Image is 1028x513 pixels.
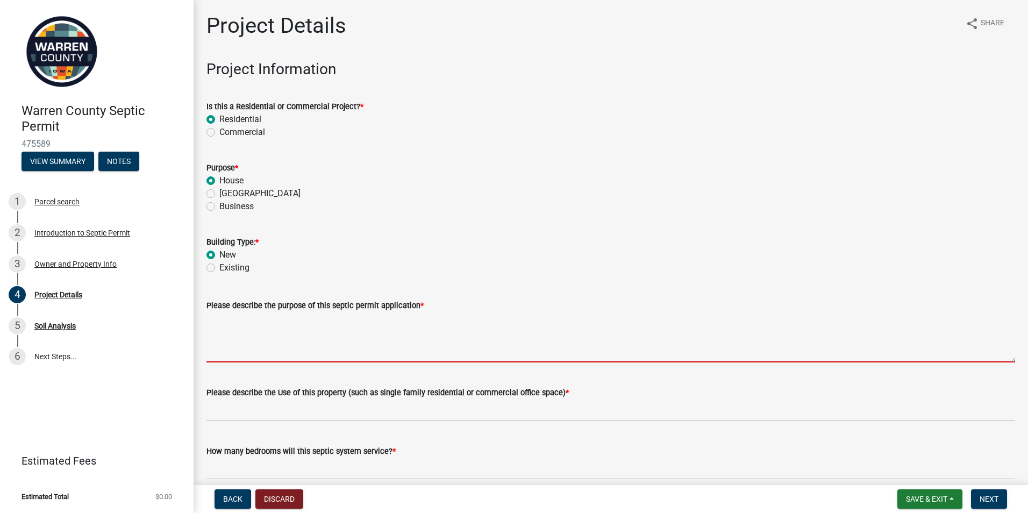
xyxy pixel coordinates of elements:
[34,229,130,237] div: Introduction to Septic Permit
[155,493,172,500] span: $0.00
[957,13,1013,34] button: shareShare
[971,489,1007,509] button: Next
[223,495,242,503] span: Back
[966,17,979,30] i: share
[206,60,1015,79] h3: Project Information
[9,317,26,334] div: 5
[22,493,69,500] span: Estimated Total
[9,450,176,472] a: Estimated Fees
[22,152,94,171] button: View Summary
[34,260,117,268] div: Owner and Property Info
[22,103,185,134] h4: Warren County Septic Permit
[906,495,947,503] span: Save & Exit
[9,193,26,210] div: 1
[22,158,94,166] wm-modal-confirm: Summary
[980,495,998,503] span: Next
[34,322,76,330] div: Soil Analysis
[22,139,172,149] span: 475589
[98,158,139,166] wm-modal-confirm: Notes
[98,152,139,171] button: Notes
[219,261,249,274] label: Existing
[219,174,244,187] label: House
[9,286,26,303] div: 4
[206,389,569,397] label: Please describe the Use of this property (such as single family residential or commercial office ...
[219,126,265,139] label: Commercial
[981,17,1004,30] span: Share
[34,291,82,298] div: Project Details
[215,489,251,509] button: Back
[219,187,301,200] label: [GEOGRAPHIC_DATA]
[206,302,424,310] label: Please describe the purpose of this septic permit application
[255,489,303,509] button: Discard
[22,11,102,92] img: Warren County, Iowa
[897,489,962,509] button: Save & Exit
[34,198,80,205] div: Parcel search
[9,255,26,273] div: 3
[219,113,261,126] label: Residential
[9,348,26,365] div: 6
[219,248,236,261] label: New
[206,239,259,246] label: Building Type:
[219,200,254,213] label: Business
[9,224,26,241] div: 2
[206,103,363,111] label: Is this a Residential or Commercial Project?
[206,165,238,172] label: Purpose
[206,448,396,455] label: How many bedrooms will this septic system service?
[206,13,346,39] h1: Project Details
